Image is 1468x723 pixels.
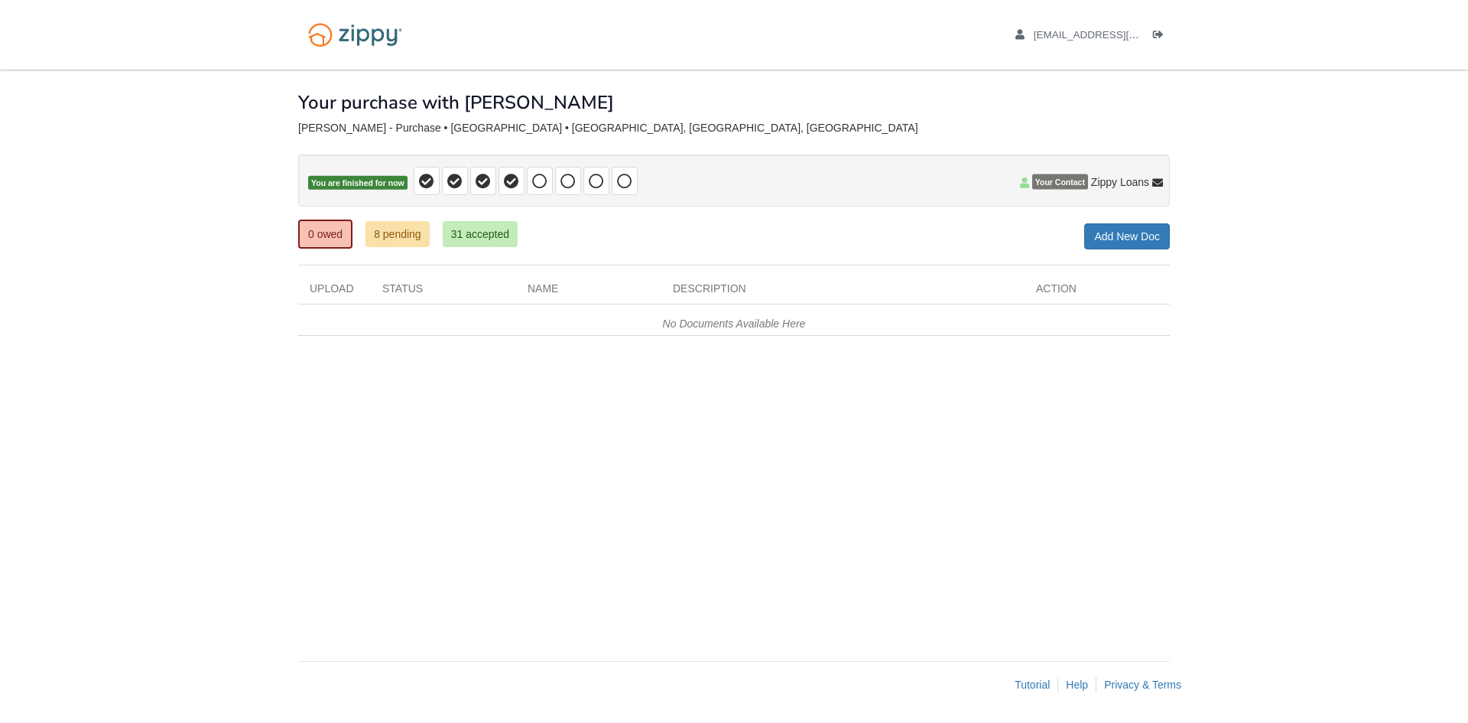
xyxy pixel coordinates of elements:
div: Status [371,281,516,304]
a: 8 pending [365,221,430,247]
a: 0 owed [298,220,352,249]
a: Log out [1153,29,1170,44]
a: Help [1066,679,1088,691]
span: Zippy Loans [1091,174,1149,190]
span: Your Contact [1032,174,1088,190]
a: Privacy & Terms [1104,679,1181,691]
span: jimenezfamily2813@gmail.com [1034,29,1209,41]
div: Action [1025,281,1170,304]
h1: Your purchase with [PERSON_NAME] [298,93,614,112]
img: Logo [298,15,412,54]
a: Tutorial [1015,679,1050,691]
a: Add New Doc [1084,223,1170,249]
div: Name [516,281,661,304]
a: 31 accepted [443,221,518,247]
div: Description [661,281,1025,304]
div: [PERSON_NAME] - Purchase • [GEOGRAPHIC_DATA] • [GEOGRAPHIC_DATA], [GEOGRAPHIC_DATA], [GEOGRAPHIC_... [298,122,1170,135]
em: No Documents Available Here [663,318,806,330]
a: edit profile [1015,29,1209,44]
div: Upload [298,281,371,304]
span: You are finished for now [308,176,408,191]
